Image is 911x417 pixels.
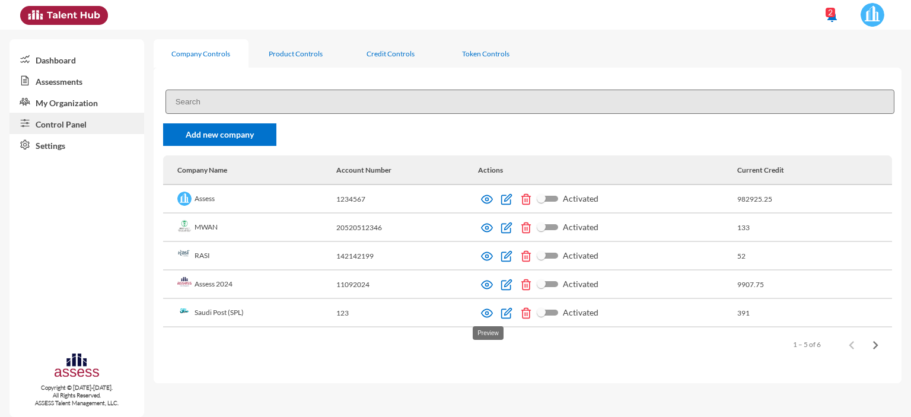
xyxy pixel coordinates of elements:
td: MWAN [163,214,337,242]
td: Assess [163,185,337,214]
button: Previous page [840,332,864,356]
td: 11092024 [336,270,478,299]
span: Activated [563,305,598,320]
span: Activated [563,192,598,206]
a: Control Panel [9,113,144,134]
a: Dashboard [9,49,144,70]
td: 982925.25 [737,185,892,214]
a: Assessments [9,70,144,91]
div: Company Name [177,165,337,174]
button: Next page [864,332,887,356]
td: 142142199 [336,242,478,270]
td: 1234567 [336,185,478,214]
td: 133 [737,214,892,242]
div: Actions [478,165,503,174]
div: Account Number [336,165,391,174]
td: 52 [737,242,892,270]
td: Saudi Post (SPL) [163,299,337,327]
span: Activated [563,277,598,291]
div: Token Controls [462,49,509,58]
span: Activated [563,249,598,263]
td: 20520512346 [336,214,478,242]
div: 2 [826,8,835,17]
td: Assess 2024 [163,270,337,299]
p: Copyright © [DATE]-[DATE]. All Rights Reserved. ASSESS Talent Management, LLC. [9,384,144,407]
div: Company Name [177,165,227,174]
a: Settings [9,134,144,155]
td: RASI [163,242,337,270]
img: assesscompany-logo.png [53,352,100,381]
div: Product Controls [269,49,323,58]
td: 391 [737,299,892,327]
mat-icon: notifications [825,9,839,23]
div: Actions [478,165,737,174]
td: 123 [336,299,478,327]
span: Activated [563,220,598,234]
a: My Organization [9,91,144,113]
div: Account Number [336,165,478,174]
div: Current Credit [737,165,784,174]
td: 9907.75 [737,270,892,299]
div: Credit Controls [367,49,415,58]
div: Current Credit [737,165,878,174]
div: Company Controls [171,49,230,58]
input: Search [165,90,894,114]
div: 1 – 5 of 6 [793,340,821,349]
a: Add new company [163,123,277,146]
